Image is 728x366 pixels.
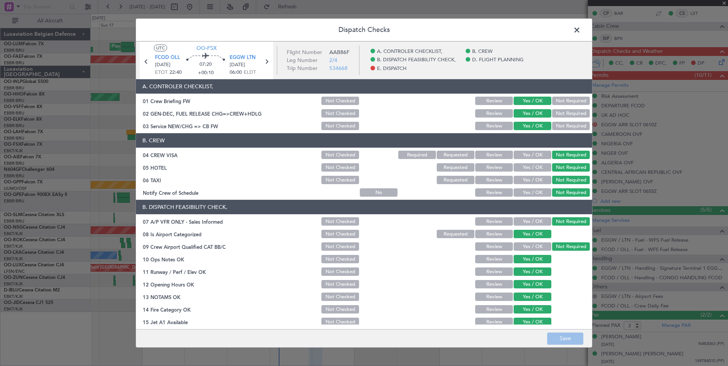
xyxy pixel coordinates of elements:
[552,97,590,105] button: Not Required
[552,217,590,226] button: Not Required
[136,19,592,41] header: Dispatch Checks
[552,242,590,251] button: Not Required
[552,188,590,197] button: Not Required
[552,109,590,118] button: Not Required
[552,122,590,130] button: Not Required
[552,151,590,159] button: Not Required
[552,176,590,184] button: Not Required
[552,163,590,172] button: Not Required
